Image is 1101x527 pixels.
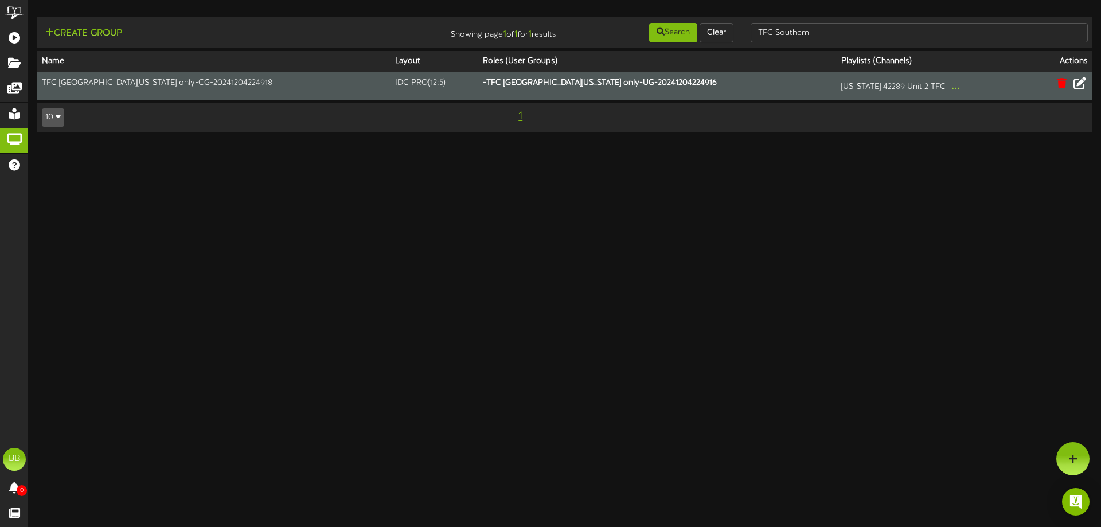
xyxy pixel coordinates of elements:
[478,72,837,100] th: - TFC [GEOGRAPHIC_DATA][US_STATE] only-UG-20241204224916
[478,51,837,72] th: Roles (User Groups)
[37,72,391,100] td: TFC [GEOGRAPHIC_DATA][US_STATE] only-CG-20241204224918
[17,485,27,496] span: 0
[503,29,506,40] strong: 1
[3,448,26,471] div: BB
[516,110,525,123] span: 1
[528,29,532,40] strong: 1
[42,108,64,127] button: 10
[388,22,565,41] div: Showing page of for results
[391,51,478,72] th: Layout
[837,51,1030,72] th: Playlists (Channels)
[37,51,391,72] th: Name
[42,26,126,41] button: Create Group
[649,23,697,42] button: Search
[391,72,478,100] td: IDC PRO ( 12:5 )
[948,77,963,95] button: ...
[514,29,518,40] strong: 1
[841,77,1025,95] div: [US_STATE] 42289 Unit 2 TFC
[1030,51,1092,72] th: Actions
[700,23,733,42] button: Clear
[1062,488,1090,516] div: Open Intercom Messenger
[751,23,1088,42] input: -- Search --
